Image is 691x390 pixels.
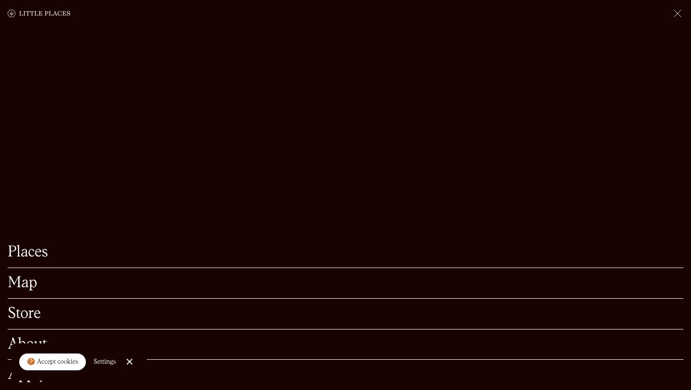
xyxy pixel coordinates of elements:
[27,357,78,367] div: 🍪 Accept cookies
[8,245,683,260] a: Places
[8,367,683,382] a: Apply
[94,351,116,373] a: Settings
[19,353,86,371] a: 🍪 Accept cookies
[120,352,139,371] a: Close Cookie Popup
[129,362,130,362] div: Close Cookie Popup
[8,337,683,352] a: About
[8,306,683,321] a: Store
[94,358,116,365] div: Settings
[8,276,683,291] a: Map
